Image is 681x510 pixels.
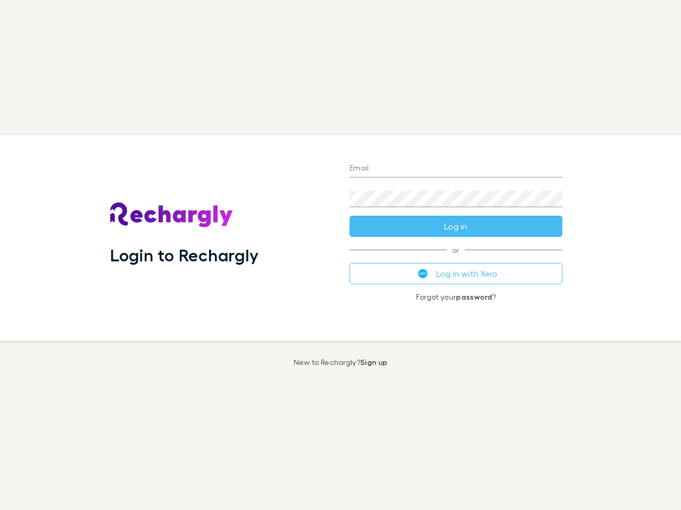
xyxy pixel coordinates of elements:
a: Sign up [360,358,387,367]
button: Log in with Xero [350,263,562,284]
p: New to Rechargly? [294,358,388,367]
a: password [456,292,492,301]
h1: Login to Rechargly [110,245,259,265]
img: Xero's logo [418,269,428,278]
img: Rechargly's Logo [110,202,234,228]
button: Log in [350,216,562,237]
p: Forgot your ? [350,293,562,301]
